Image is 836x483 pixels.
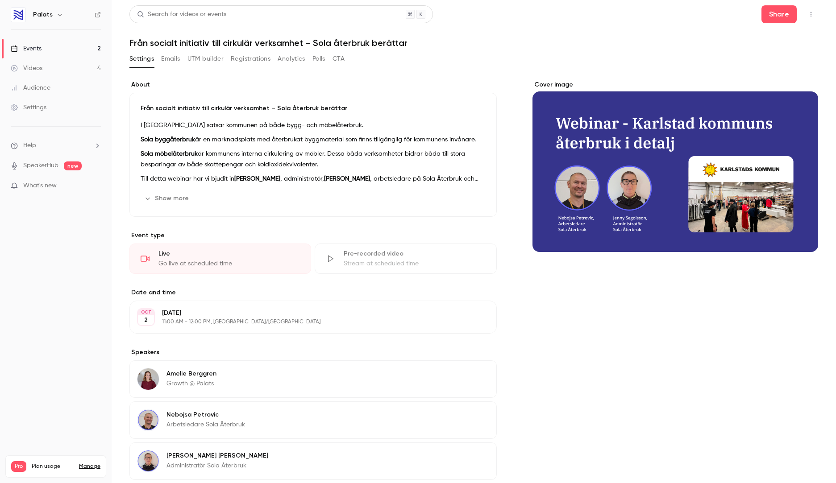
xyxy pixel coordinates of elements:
[129,401,497,439] div: Nebojsa PetrovicNebojsa PetrovicArbetsledare Sola Återbruk
[141,134,486,145] p: är en marknadsplats med återbrukat byggmaterial som finns tillgänglig för kommunens invånare.
[162,318,449,326] p: 11:00 AM - 12:00 PM, [GEOGRAPHIC_DATA]/[GEOGRAPHIC_DATA]
[166,461,268,470] p: Administratör Sola Återbruk
[231,52,270,66] button: Registrations
[129,231,497,240] p: Event type
[23,161,58,170] a: SpeakerHub
[129,348,497,357] label: Speakers
[278,52,305,66] button: Analytics
[166,379,216,388] p: Growth @ Palats
[141,191,194,206] button: Show more
[324,176,370,182] strong: [PERSON_NAME]
[234,176,280,182] strong: [PERSON_NAME]
[141,151,198,157] strong: Sola möbelåterbruk
[11,8,25,22] img: Palats
[761,5,797,23] button: Share
[144,316,148,325] p: 2
[129,80,497,89] label: About
[23,141,36,150] span: Help
[23,181,57,190] span: What's new
[141,149,486,170] p: är kommunens interna cirkulering av möbler. Dessa båda verksamheter bidrar båda till stora bespar...
[166,369,216,378] p: Amelie Berggren
[137,10,226,19] div: Search for videos or events
[32,463,74,470] span: Plan usage
[138,309,154,315] div: OCT
[312,52,325,66] button: Polls
[141,104,486,113] p: Från socialt initiativ till cirkulär verksamhet – Sola återbruk berättar
[161,52,180,66] button: Emails
[129,52,154,66] button: Settings
[141,136,195,143] strong: Sola byggåterbruk
[137,409,159,431] img: Nebojsa Petrovic
[532,80,818,252] section: Cover image
[315,244,496,274] div: Pre-recorded videoStream at scheduled time
[344,259,485,268] div: Stream at scheduled time
[166,420,245,429] p: Arbetsledare Sola Återbruk
[158,249,300,258] div: Live
[344,249,485,258] div: Pre-recorded video
[162,309,449,318] p: [DATE]
[11,44,42,53] div: Events
[137,368,159,390] img: Amelie Berggren
[158,259,300,268] div: Go live at scheduled time
[187,52,224,66] button: UTM builder
[64,161,82,170] span: new
[166,451,268,460] p: [PERSON_NAME] [PERSON_NAME]
[129,288,497,297] label: Date and time
[129,442,497,480] div: Jenny Segolsson[PERSON_NAME] [PERSON_NAME]Administratör Sola Återbruk
[11,141,101,150] li: help-dropdown-opener
[129,360,497,398] div: Amelie BerggrenAmelie BerggrenGrowth @ Palats
[79,463,100,470] a: Manage
[141,120,486,131] p: I [GEOGRAPHIC_DATA] satsar kommunen på både bygg- och möbelåterbruk.
[11,103,46,112] div: Settings
[11,64,42,73] div: Videos
[137,450,159,472] img: Jenny Segolsson
[141,173,486,184] p: Till detta webinar har vi bjudit in , administratör, , arbetsledare på Sola Återbruk och [PERSON_...
[11,83,50,92] div: Audience
[11,461,26,472] span: Pro
[532,80,818,89] label: Cover image
[90,182,101,190] iframe: Noticeable Trigger
[166,410,245,419] p: Nebojsa Petrovic
[333,52,345,66] button: CTA
[33,10,53,19] h6: Palats
[129,244,311,274] div: LiveGo live at scheduled time
[129,37,818,48] h1: Från socialt initiativ till cirkulär verksamhet – Sola återbruk berättar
